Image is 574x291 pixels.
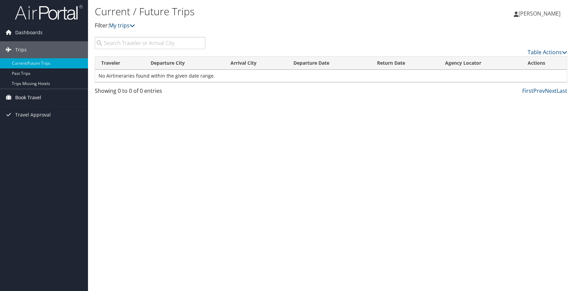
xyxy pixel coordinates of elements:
span: Travel Approval [15,106,51,123]
span: Dashboards [15,24,43,41]
a: First [522,87,533,95]
a: [PERSON_NAME] [514,3,567,24]
h1: Current / Future Trips [95,4,410,19]
a: Next [545,87,557,95]
a: Last [557,87,567,95]
th: Arrival City: activate to sort column ascending [224,57,287,70]
th: Actions [522,57,567,70]
span: [PERSON_NAME] [518,10,560,17]
span: Trips [15,41,27,58]
a: My trips [109,22,135,29]
th: Traveler: activate to sort column ascending [95,57,145,70]
th: Agency Locator: activate to sort column ascending [439,57,522,70]
th: Departure Date: activate to sort column descending [287,57,371,70]
th: Return Date: activate to sort column ascending [371,57,439,70]
img: airportal-logo.png [15,4,83,20]
a: Prev [533,87,545,95]
input: Search Traveler or Arrival City [95,37,205,49]
td: No Airtineraries found within the given date range. [95,70,567,82]
p: Filter: [95,21,410,30]
th: Departure City: activate to sort column ascending [145,57,224,70]
div: Showing 0 to 0 of 0 entries [95,87,205,98]
span: Book Travel [15,89,41,106]
a: Table Actions [528,48,567,56]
